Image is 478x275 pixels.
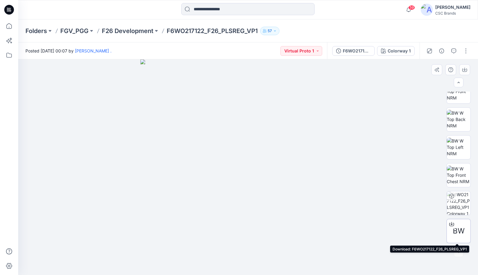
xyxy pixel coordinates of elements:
[102,27,153,35] a: F26 Development
[447,110,470,129] img: BW W Top Back NRM
[25,48,112,54] span: Posted [DATE] 00:07 by
[447,82,470,101] img: BW W Top Front NRM
[447,138,470,157] img: BW W Top Left NRM
[140,59,356,275] img: eyJhbGciOiJIUzI1NiIsImtpZCI6IjAiLCJzbHQiOiJzZXMiLCJ0eXAiOiJKV1QifQ.eyJkYXRhIjp7InR5cGUiOiJzdG9yYW...
[447,166,470,185] img: BW W Top Front Chest NRM
[388,48,411,54] div: Colorway 1
[435,4,470,11] div: [PERSON_NAME]
[332,46,375,56] button: F6WO217122_F26_PLSREG_VP1
[260,27,279,35] button: 57
[75,48,112,53] a: [PERSON_NAME] .
[437,46,446,56] button: Details
[377,46,415,56] button: Colorway 1
[421,4,433,16] img: avatar
[435,11,470,15] div: CSC Brands
[447,191,470,215] img: F6WO217122_F26_PLSREG_VP1 Colorway 1
[408,5,415,10] span: 59
[343,48,371,54] div: F6WO217122_F26_PLSREG_VP1
[268,28,272,34] p: 57
[25,27,47,35] a: Folders
[167,27,258,35] p: F6WO217122_F26_PLSREG_VP1
[453,226,465,236] span: BW
[60,27,89,35] a: FGV_PGG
